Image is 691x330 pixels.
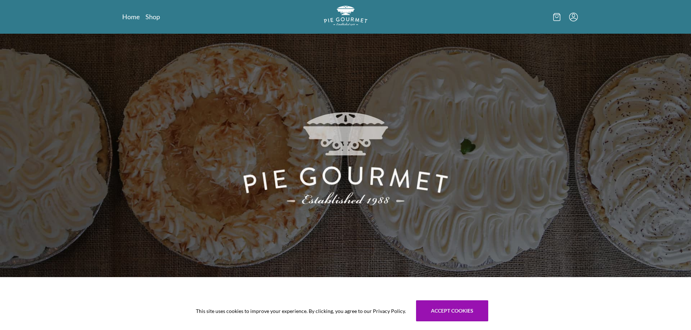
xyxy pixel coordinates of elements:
button: Accept cookies [416,300,488,321]
img: logo [324,6,367,26]
a: Home [122,12,140,21]
a: Logo [324,6,367,28]
button: Menu [569,13,578,21]
a: Shop [145,12,160,21]
span: This site uses cookies to improve your experience. By clicking, you agree to our Privacy Policy. [196,307,406,315]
